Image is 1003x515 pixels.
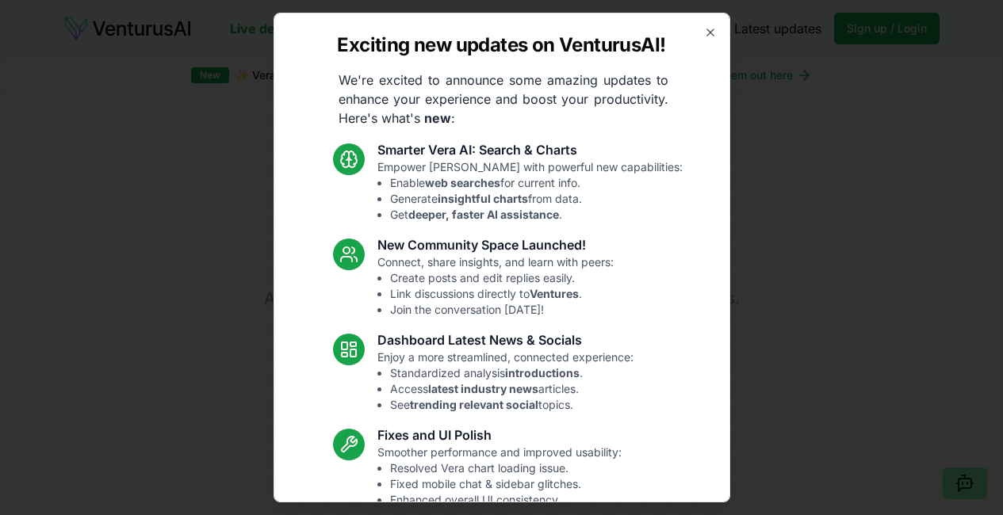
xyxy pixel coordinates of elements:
li: Enhanced overall UI consistency. [390,492,622,508]
p: Enjoy a more streamlined, connected experience: [377,349,634,413]
p: Smoother performance and improved usability: [377,444,622,508]
li: Generate from data. [390,191,683,207]
h2: Exciting new updates on VenturusAI! [337,32,665,58]
strong: insightful charts [438,192,528,205]
li: Create posts and edit replies easily. [390,270,614,286]
li: Standardized analysis . [390,365,634,381]
li: Enable for current info. [390,175,683,191]
li: Fixed mobile chat & sidebar glitches. [390,476,622,492]
p: Connect, share insights, and learn with peers: [377,254,614,318]
li: Link discussions directly to . [390,286,614,302]
strong: introductions [505,366,580,380]
strong: trending relevant social [410,398,538,411]
h3: Fixes and UI Polish [377,425,622,444]
li: See topics. [390,397,634,413]
p: We're excited to announce some amazing updates to enhance your experience and boost your producti... [326,71,681,128]
li: Resolved Vera chart loading issue. [390,460,622,476]
strong: deeper, faster AI assistance [408,208,559,221]
strong: latest industry news [428,382,538,395]
li: Access articles. [390,381,634,397]
strong: web searches [425,176,500,189]
h3: New Community Space Launched! [377,235,614,254]
p: Empower [PERSON_NAME] with powerful new capabilities: [377,159,683,223]
li: Join the conversation [DATE]! [390,302,614,318]
strong: new [424,110,451,126]
li: Get . [390,207,683,223]
h3: Smarter Vera AI: Search & Charts [377,140,683,159]
strong: Ventures [530,287,579,300]
h3: Dashboard Latest News & Socials [377,330,634,349]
